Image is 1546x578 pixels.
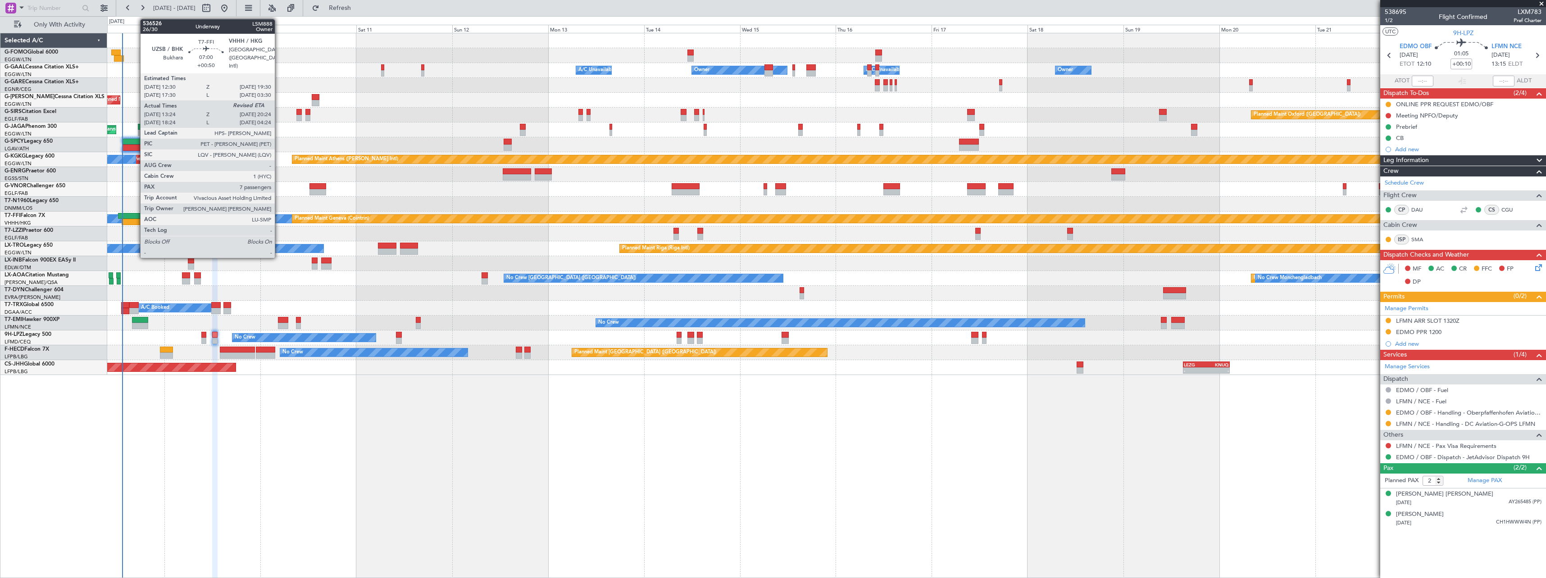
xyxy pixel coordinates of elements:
[5,64,79,70] a: G-GAALCessna Citation XLS+
[5,154,26,159] span: G-KGKG
[5,175,28,182] a: EGSS/STN
[5,160,32,167] a: EGGW/LTN
[1184,368,1206,373] div: -
[644,25,740,33] div: Tue 14
[5,116,28,122] a: EGLF/FAB
[5,168,26,174] span: G-ENRG
[1396,100,1493,108] div: ONLINE PPR REQUEST EDMO/OBF
[27,1,79,15] input: Trip Number
[260,25,356,33] div: Fri 10
[141,301,169,315] div: A/C Booked
[506,271,636,285] div: No Crew [GEOGRAPHIC_DATA] ([GEOGRAPHIC_DATA])
[5,198,30,203] span: T7-N1960
[1396,442,1496,450] a: LFMN / NCE - Pax Visa Requirements
[1484,205,1499,215] div: CS
[1383,250,1469,260] span: Dispatch Checks and Weather
[1396,519,1411,526] span: [DATE]
[694,63,709,77] div: Owner
[1454,50,1469,59] span: 01:05
[1491,60,1506,69] span: 13:15
[5,294,60,301] a: EVRA/[PERSON_NAME]
[1123,25,1219,33] div: Sun 19
[5,309,32,316] a: DGAA/ACC
[5,79,25,85] span: G-GARE
[5,302,23,307] span: T7-TRX
[5,243,53,248] a: LX-TROLegacy 650
[1383,190,1417,201] span: Flight Crew
[5,71,32,78] a: EGGW/LTN
[5,287,64,293] a: T7-DYNChallenger 604
[5,198,59,203] a: T7-N1960Legacy 650
[1411,206,1432,214] a: DAU
[164,25,260,33] div: Thu 9
[153,4,196,12] span: [DATE] - [DATE]
[1459,265,1467,274] span: CR
[1395,145,1541,153] div: Add new
[295,212,369,226] div: Planned Maint Geneva (Cointrin)
[5,79,79,85] a: G-GARECessna Citation XLS+
[1468,476,1502,485] a: Manage PAX
[1395,77,1410,86] span: ATOT
[5,213,20,218] span: T7-FFI
[356,25,452,33] div: Sat 11
[5,257,22,263] span: LX-INB
[1439,12,1487,22] div: Flight Confirmed
[1315,25,1411,33] div: Tue 21
[1385,304,1428,313] a: Manage Permits
[1514,88,1527,98] span: (2/4)
[1394,205,1409,215] div: CP
[1394,235,1409,244] div: ISP
[1383,155,1429,166] span: Leg Information
[548,25,644,33] div: Mon 13
[5,94,55,99] span: G-[PERSON_NAME]
[308,1,362,15] button: Refresh
[1396,499,1411,506] span: [DATE]
[1254,271,1340,285] div: Planned Maint [GEOGRAPHIC_DATA]
[5,339,31,345] a: LFMD/CEQ
[1482,265,1492,274] span: FFC
[1514,350,1527,359] span: (1/4)
[1396,123,1417,131] div: Prebrief
[1514,17,1541,24] span: Pref Charter
[5,317,59,322] a: T7-EMIHawker 900XP
[23,22,95,28] span: Only With Activity
[1206,368,1229,373] div: -
[5,139,53,144] a: G-SPCYLegacy 650
[5,361,55,367] a: CS-JHHGlobal 6000
[5,302,54,307] a: T7-TRXGlobal 6500
[1436,265,1444,274] span: AC
[1411,235,1432,244] a: SMA
[5,332,51,337] a: 9H-LPZLegacy 500
[1514,7,1541,17] span: LXM783
[1385,362,1430,371] a: Manage Services
[1383,430,1403,440] span: Others
[5,347,49,352] a: F-HECDFalcon 7X
[1385,476,1419,485] label: Planned PAX
[5,279,58,286] a: [PERSON_NAME]/QSA
[5,124,25,129] span: G-JAGA
[1184,362,1206,367] div: LEZG
[1396,453,1530,461] a: EDMO / OBF - Dispatch - JetAdvisor Dispatch 9H
[5,145,29,152] a: LGAV/ATH
[5,228,23,233] span: T7-LZZI
[5,324,31,330] a: LFMN/NCE
[5,353,28,360] a: LFPB/LBG
[1508,60,1523,69] span: ELDT
[5,287,25,293] span: T7-DYN
[1258,271,1322,285] div: No Crew Monchengladbach
[1383,166,1399,176] span: Crew
[5,220,31,226] a: VHHH/HKG
[1400,42,1432,51] span: EDMO OBF
[1382,27,1398,36] button: UTC
[5,124,57,129] a: G-JAGAPhenom 300
[598,316,619,330] div: No Crew
[295,153,398,166] div: Planned Maint Athens ([PERSON_NAME] Intl)
[5,205,32,212] a: DNMM/LOS
[10,18,98,32] button: Only With Activity
[5,154,55,159] a: G-KGKGLegacy 600
[5,94,105,99] a: G-[PERSON_NAME]Cessna Citation XLS
[1396,397,1446,405] a: LFMN / NCE - Fuel
[1383,350,1407,360] span: Services
[1383,220,1417,230] span: Cabin Crew
[1385,7,1406,17] span: 538695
